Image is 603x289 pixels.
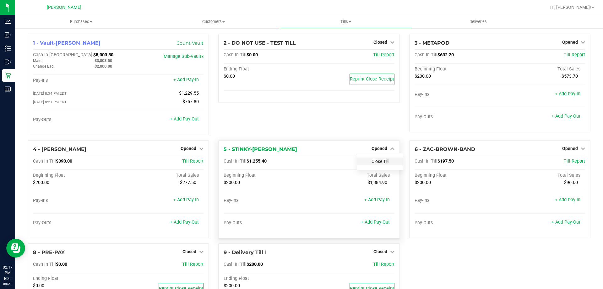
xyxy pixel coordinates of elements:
[415,158,437,164] span: Cash In Till
[415,52,437,58] span: Cash In Till
[33,146,86,152] span: 4 - [PERSON_NAME]
[170,220,199,225] a: + Add Pay-Out
[5,45,11,52] inline-svg: Inventory
[118,173,204,178] div: Total Sales
[551,220,580,225] a: + Add Pay-Out
[173,197,199,203] a: + Add Pay-In
[364,197,390,203] a: + Add Pay-In
[224,283,240,288] span: $200.00
[373,262,394,267] a: Till Report
[33,276,118,281] div: Ending Float
[415,74,431,79] span: $200.00
[309,173,394,178] div: Total Sales
[224,262,247,267] span: Cash In Till
[182,158,204,164] a: Till Report
[95,64,112,69] span: $2,000.00
[56,158,72,164] span: $390.00
[373,52,394,58] a: Till Report
[555,197,580,203] a: + Add Pay-In
[280,15,412,28] a: Tills
[247,52,258,58] span: $0.00
[33,91,67,96] span: [DATE] 8:34 PM EDT
[415,180,431,185] span: $200.00
[56,262,67,267] span: $0.00
[224,158,247,164] span: Cash In Till
[415,220,500,226] div: Pay-Outs
[3,264,12,281] p: 02:17 PM EDT
[5,59,11,65] inline-svg: Outbound
[461,19,495,25] span: Deliveries
[33,40,100,46] span: 1 - Vault-[PERSON_NAME]
[247,158,267,164] span: $1,255.40
[33,64,55,69] span: Change Bag:
[415,146,475,152] span: 6 - ZAC-BROWN-BAND
[179,91,199,96] span: $1,229.55
[550,5,591,10] span: Hi, [PERSON_NAME]!
[33,52,93,58] span: Cash In [GEOGRAPHIC_DATA]:
[555,91,580,97] a: + Add Pay-In
[5,32,11,38] inline-svg: Inbound
[500,66,585,72] div: Total Sales
[170,116,199,122] a: + Add Pay-Out
[415,173,500,178] div: Beginning Float
[415,92,500,97] div: Pay-Ins
[3,281,12,286] p: 08/21
[415,40,449,46] span: 3 - METAPOD
[224,40,296,46] span: 2 - DO NOT USE - TEST TILL
[564,158,585,164] a: Till Report
[148,19,279,25] span: Customers
[224,66,309,72] div: Ending Float
[412,15,544,28] a: Deliveries
[164,54,204,59] a: Manage Sub-Vaults
[15,15,147,28] a: Purchases
[33,283,44,288] span: $0.00
[562,40,578,45] span: Opened
[373,40,387,45] span: Closed
[5,86,11,92] inline-svg: Reports
[224,146,297,152] span: 5 - STINKY-[PERSON_NAME]
[415,198,500,203] div: Pay-Ins
[564,180,578,185] span: $96.60
[33,100,67,104] span: [DATE] 8:21 PM EDT
[33,198,118,203] div: Pay-Ins
[95,58,112,63] span: $3,003.50
[280,19,411,25] span: Tills
[33,220,118,226] div: Pay-Outs
[5,72,11,79] inline-svg: Retail
[182,262,204,267] a: Till Report
[562,74,578,79] span: $573.70
[224,173,309,178] div: Beginning Float
[372,159,388,164] a: Close Till
[224,249,267,255] span: 9 - Delivery Till 1
[224,276,309,281] div: Ending Float
[33,180,49,185] span: $200.00
[372,146,387,151] span: Opened
[361,220,390,225] a: + Add Pay-Out
[500,173,585,178] div: Total Sales
[437,52,454,58] span: $632.20
[180,180,196,185] span: $277.50
[33,58,42,63] span: Main:
[33,158,56,164] span: Cash In Till
[551,114,580,119] a: + Add Pay-Out
[33,117,118,123] div: Pay-Outs
[93,52,113,58] span: $5,003.50
[224,220,309,226] div: Pay-Outs
[33,262,56,267] span: Cash In Till
[224,52,247,58] span: Cash In Till
[181,146,196,151] span: Opened
[415,114,500,120] div: Pay-Outs
[350,76,394,82] span: Reprint Close Receipt
[564,52,585,58] a: Till Report
[5,18,11,25] inline-svg: Analytics
[47,5,81,10] span: [PERSON_NAME]
[415,66,500,72] div: Beginning Float
[350,74,394,85] button: Reprint Close Receipt
[182,249,196,254] span: Closed
[247,262,263,267] span: $200.00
